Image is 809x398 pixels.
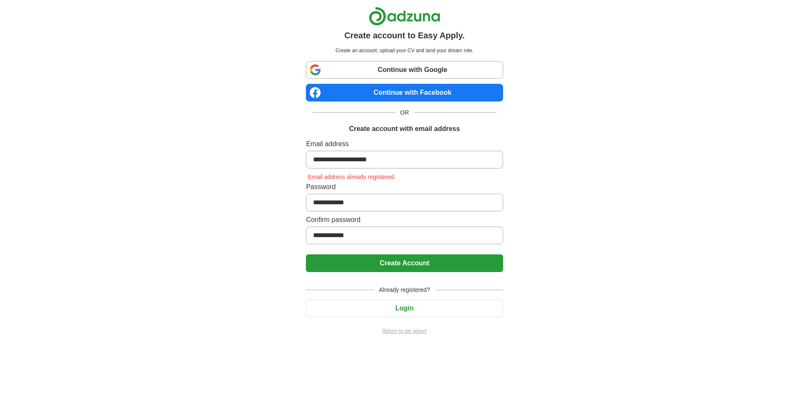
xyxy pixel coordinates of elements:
h1: Create account with email address [349,124,460,134]
a: Continue with Facebook [306,84,503,102]
p: Create an account, upload your CV and land your dream role. [308,47,501,54]
span: Already registered? [374,286,435,294]
span: Email address already registered. [306,174,397,180]
span: OR [395,108,414,117]
label: Password [306,182,503,192]
label: Confirm password [306,215,503,225]
a: Return to job advert [306,327,503,335]
a: Login [306,305,503,312]
h1: Create account to Easy Apply. [344,29,465,42]
a: Continue with Google [306,61,503,79]
label: Email address [306,139,503,149]
img: Adzuna logo [369,7,440,26]
button: Login [306,299,503,317]
button: Create Account [306,254,503,272]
